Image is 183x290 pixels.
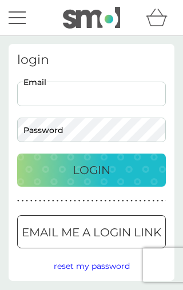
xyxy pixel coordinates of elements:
[73,161,110,179] p: Login
[70,198,72,204] p: ●
[130,198,133,204] p: ●
[63,7,120,29] img: smol
[17,198,19,204] p: ●
[22,198,24,204] p: ●
[82,198,85,204] p: ●
[117,198,120,204] p: ●
[113,198,116,204] p: ●
[54,261,130,271] span: reset my password
[47,198,50,204] p: ●
[17,154,166,187] button: Login
[109,198,111,204] p: ●
[96,198,98,204] p: ●
[161,198,164,204] p: ●
[148,198,150,204] p: ●
[17,53,166,67] h3: login
[61,198,63,204] p: ●
[144,198,146,204] p: ●
[39,198,41,204] p: ●
[78,198,81,204] p: ●
[22,223,161,241] p: Email me a login link
[57,198,59,204] p: ●
[91,198,94,204] p: ●
[26,198,28,204] p: ●
[135,198,137,204] p: ●
[126,198,129,204] p: ●
[30,198,33,204] p: ●
[157,198,159,204] p: ●
[52,198,54,204] p: ●
[140,198,142,204] p: ●
[65,198,67,204] p: ●
[100,198,102,204] p: ●
[146,6,174,29] div: basket
[9,7,26,29] button: menu
[35,198,37,204] p: ●
[105,198,107,204] p: ●
[74,198,76,204] p: ●
[152,198,154,204] p: ●
[87,198,89,204] p: ●
[122,198,124,204] p: ●
[165,198,168,204] p: ●
[43,198,46,204] p: ●
[17,215,166,248] button: Email me a login link
[54,260,130,272] button: reset my password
